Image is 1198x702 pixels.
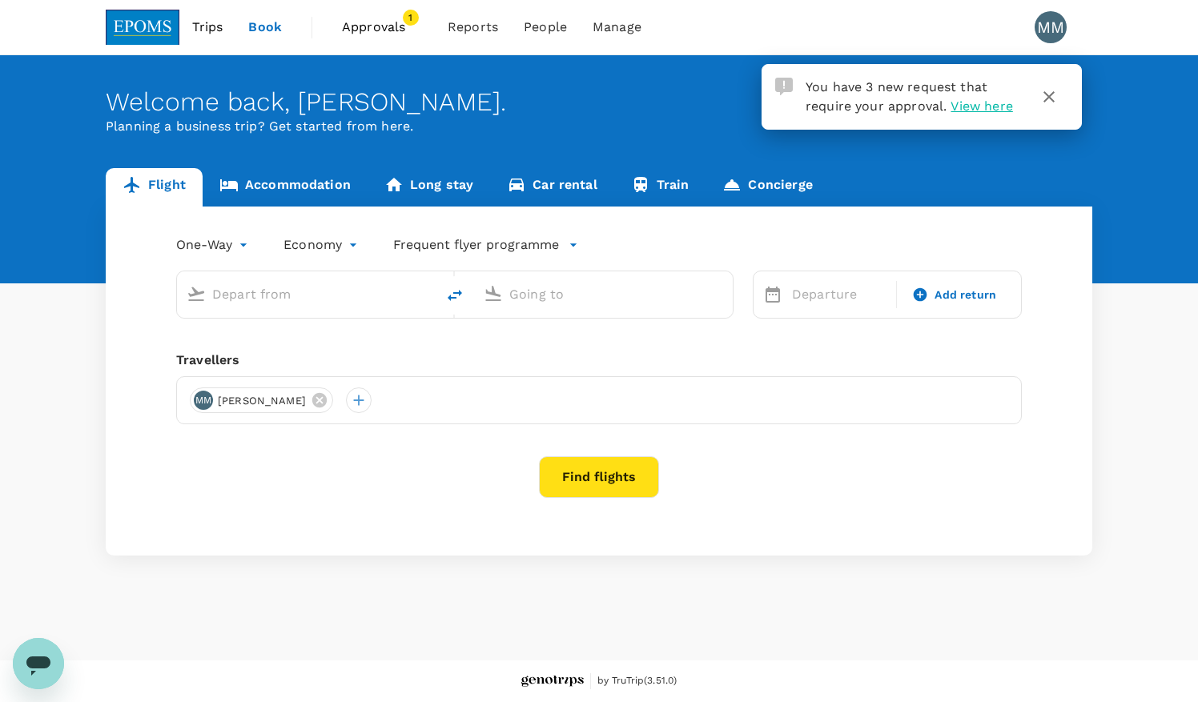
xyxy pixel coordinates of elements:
[203,168,368,207] a: Accommodation
[935,287,996,303] span: Add return
[176,232,251,258] div: One-Way
[212,282,402,307] input: Depart from
[614,168,706,207] a: Train
[190,387,333,413] div: MM[PERSON_NAME]
[342,18,422,37] span: Approvals
[424,292,428,295] button: Open
[106,87,1092,117] div: Welcome back , [PERSON_NAME] .
[393,235,559,255] p: Frequent flyer programme
[106,117,1092,136] p: Planning a business trip? Get started from here.
[192,18,223,37] span: Trips
[106,10,179,45] img: EPOMS SDN BHD
[106,168,203,207] a: Flight
[775,78,793,95] img: Approval Request
[248,18,282,37] span: Book
[194,391,213,410] div: MM
[436,276,474,315] button: delete
[951,98,1012,114] span: View here
[448,18,498,37] span: Reports
[806,79,987,114] span: You have 3 new request that require your approval.
[722,292,725,295] button: Open
[706,168,829,207] a: Concierge
[490,168,614,207] a: Car rental
[1035,11,1067,43] div: MM
[208,393,316,409] span: [PERSON_NAME]
[524,18,567,37] span: People
[597,673,677,689] span: by TruTrip ( 3.51.0 )
[403,10,419,26] span: 1
[13,638,64,689] iframe: Button to launch messaging window
[283,232,361,258] div: Economy
[368,168,490,207] a: Long stay
[521,676,584,688] img: Genotrips - EPOMS
[792,285,886,304] p: Departure
[393,235,578,255] button: Frequent flyer programme
[509,282,699,307] input: Going to
[593,18,641,37] span: Manage
[176,351,1022,370] div: Travellers
[539,456,659,498] button: Find flights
